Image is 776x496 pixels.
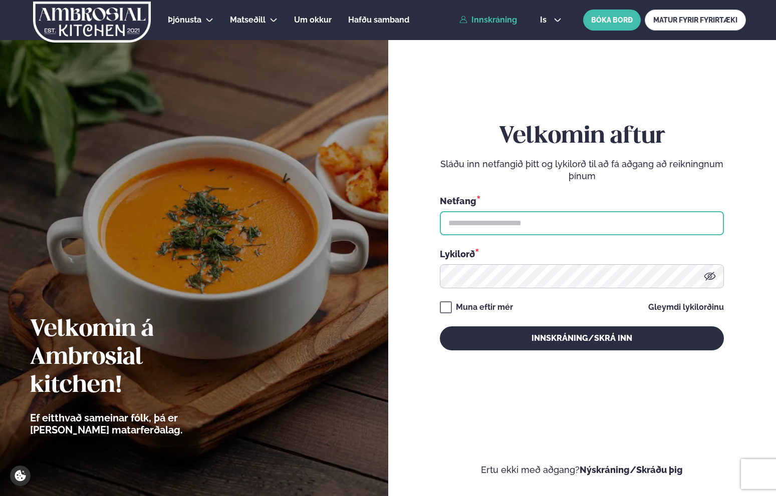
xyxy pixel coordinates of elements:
[440,158,724,182] p: Sláðu inn netfangið þitt og lykilorð til að fá aðgang að reikningnum þínum
[532,16,570,24] button: is
[30,316,238,400] h2: Velkomin á Ambrosial kitchen!
[418,464,746,476] p: Ertu ekki með aðgang?
[348,15,409,25] span: Hafðu samband
[580,464,683,475] a: Nýskráning/Skráðu þig
[294,14,332,26] a: Um okkur
[30,412,238,436] p: Ef eitthvað sameinar fólk, þá er [PERSON_NAME] matarferðalag.
[32,2,152,43] img: logo
[440,247,724,260] div: Lykilorð
[583,10,641,31] button: BÓKA BORÐ
[348,14,409,26] a: Hafðu samband
[648,303,724,311] a: Gleymdi lykilorðinu
[230,14,266,26] a: Matseðill
[440,123,724,151] h2: Velkomin aftur
[10,465,31,486] a: Cookie settings
[294,15,332,25] span: Um okkur
[540,16,550,24] span: is
[459,16,517,25] a: Innskráning
[645,10,746,31] a: MATUR FYRIR FYRIRTÆKI
[440,194,724,207] div: Netfang
[168,14,201,26] a: Þjónusta
[230,15,266,25] span: Matseðill
[168,15,201,25] span: Þjónusta
[440,326,724,350] button: Innskráning/Skrá inn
